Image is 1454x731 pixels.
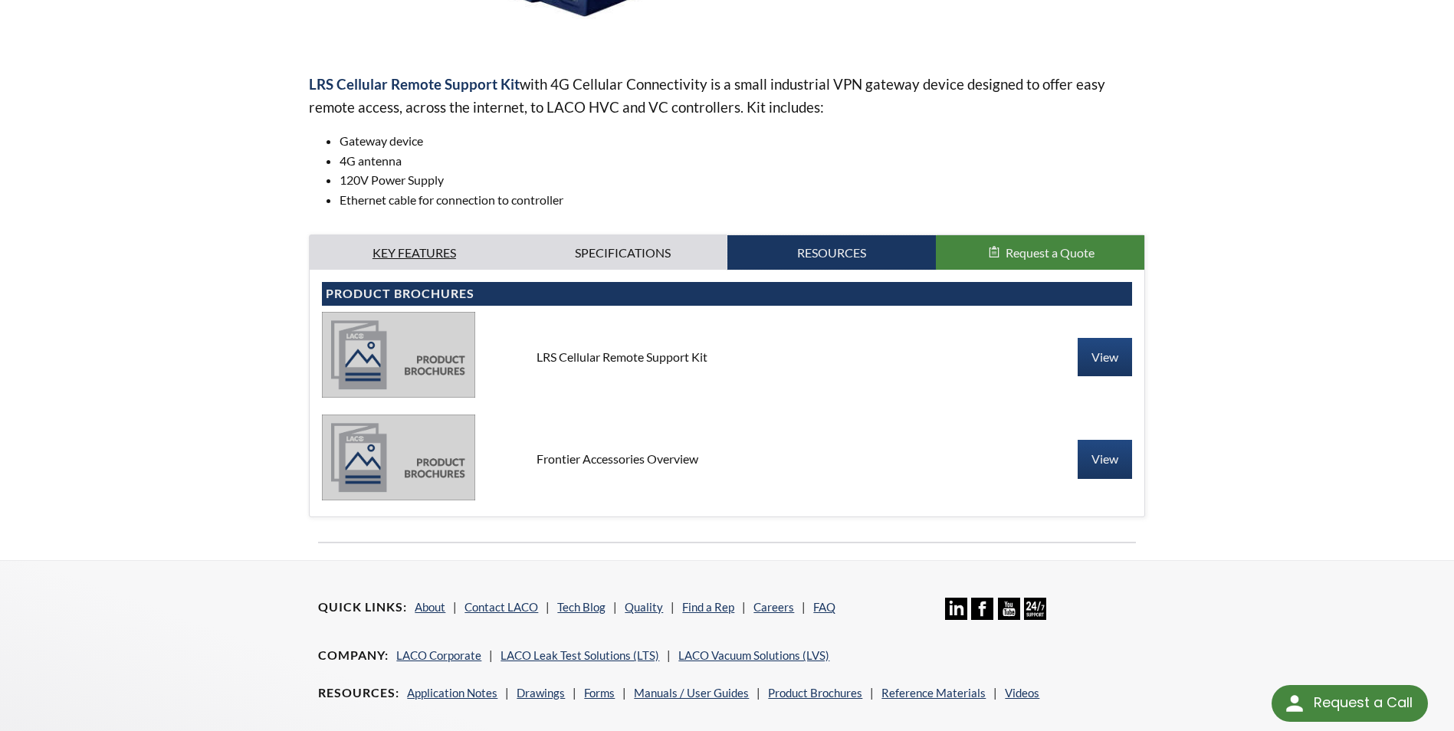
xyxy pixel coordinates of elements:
a: Forms [584,686,615,700]
a: Tech Blog [557,600,606,614]
a: Find a Rep [682,600,734,614]
button: Request a Quote [936,235,1144,270]
h4: Resources [318,685,399,701]
a: Key Features [310,235,518,270]
a: Quality [625,600,663,614]
a: Reference Materials [881,686,986,700]
span: Request a Quote [1006,245,1095,260]
a: About [415,600,445,614]
a: Drawings [517,686,565,700]
img: product_brochures-81b49242bb8394b31c113ade466a77c846893fb1009a796a1a03a1a1c57cbc37.jpg [322,312,475,398]
a: Resources [727,235,936,270]
div: Frontier Accessories Overview [524,451,929,467]
a: LACO Vacuum Solutions (LVS) [678,648,829,662]
li: 120V Power Supply [340,170,1144,190]
h4: Quick Links [318,599,407,615]
a: Product Brochures [768,686,862,700]
div: LRS Cellular Remote Support Kit [524,349,929,365]
li: Gateway device [340,131,1144,151]
a: Videos [1005,686,1039,700]
div: Request a Call [1314,685,1413,720]
a: 24/7 Support [1024,608,1046,622]
a: Contact LACO [464,600,538,614]
a: Specifications [518,235,727,270]
a: Careers [753,600,794,614]
img: round button [1282,691,1307,716]
a: View [1078,440,1132,478]
li: Ethernet cable for connection to controller [340,190,1144,210]
a: FAQ [813,600,835,614]
span: LRS Cellular Remote Support Kit [309,75,520,93]
a: LACO Leak Test Solutions (LTS) [501,648,659,662]
h4: Company [318,647,389,664]
img: 24/7 Support Icon [1024,598,1046,620]
div: Request a Call [1272,685,1428,722]
li: 4G antenna [340,151,1144,171]
a: Application Notes [407,686,497,700]
a: View [1078,338,1132,376]
h4: Product Brochures [326,286,1127,302]
img: product_brochures-81b49242bb8394b31c113ade466a77c846893fb1009a796a1a03a1a1c57cbc37.jpg [322,415,475,500]
p: with 4G Cellular Connectivity is a small industrial VPN gateway device designed to offer easy rem... [309,73,1144,119]
a: Manuals / User Guides [634,686,749,700]
a: LACO Corporate [396,648,481,662]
